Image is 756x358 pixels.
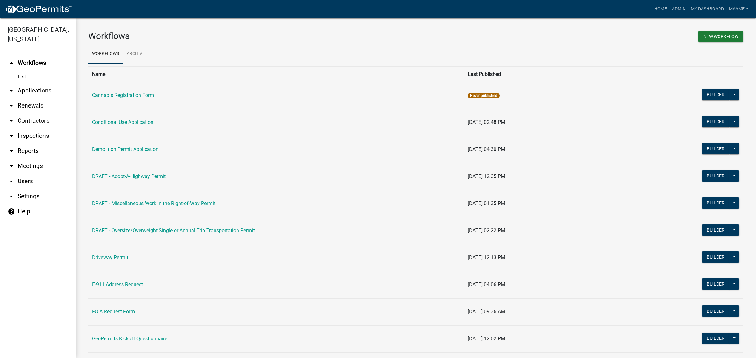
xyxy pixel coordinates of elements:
button: Builder [702,224,730,236]
i: arrow_drop_down [8,193,15,200]
button: Builder [702,333,730,344]
i: arrow_drop_down [8,87,15,94]
a: Workflows [88,44,123,64]
a: Archive [123,44,149,64]
i: arrow_drop_down [8,147,15,155]
a: GeoPermits Kickoff Questionnaire [92,336,167,342]
i: arrow_drop_down [8,132,15,140]
i: help [8,208,15,215]
a: Cannabis Registration Form [92,92,154,98]
span: [DATE] 02:22 PM [468,227,505,233]
span: [DATE] 12:02 PM [468,336,505,342]
span: [DATE] 09:36 AM [468,309,505,315]
button: Builder [702,170,730,182]
a: E-911 Address Request [92,282,143,288]
a: FOIA Request Form [92,309,135,315]
a: My Dashboard [688,3,726,15]
i: arrow_drop_down [8,102,15,109]
button: Builder [702,251,730,263]
a: DRAFT - Oversize/Overweight Single or Annual Trip Transportation Permit [92,227,255,233]
h3: Workflows [88,31,411,42]
i: arrow_drop_up [8,59,15,67]
a: Conditional Use Application [92,119,153,125]
span: [DATE] 02:48 PM [468,119,505,125]
a: DRAFT - Miscellaneous Work in the Right-of-Way Permit [92,200,215,206]
a: Home [652,3,669,15]
button: Builder [702,116,730,127]
th: Name [88,66,464,82]
th: Last Published [464,66,643,82]
i: arrow_drop_down [8,177,15,185]
button: Builder [702,197,730,209]
a: Maame [726,3,751,15]
span: [DATE] 04:30 PM [468,146,505,152]
a: DRAFT - Adopt-A-Highway Permit [92,173,166,179]
span: [DATE] 12:35 PM [468,173,505,179]
button: New Workflow [698,31,743,42]
button: Builder [702,89,730,100]
button: Builder [702,278,730,290]
span: [DATE] 12:13 PM [468,255,505,260]
span: Never published [468,93,500,98]
button: Builder [702,305,730,317]
a: Driveway Permit [92,255,128,260]
span: [DATE] 04:06 PM [468,282,505,288]
i: arrow_drop_down [8,117,15,125]
i: arrow_drop_down [8,162,15,170]
a: Demolition Permit Application [92,146,158,152]
a: Admin [669,3,688,15]
span: [DATE] 01:35 PM [468,200,505,206]
button: Builder [702,143,730,154]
